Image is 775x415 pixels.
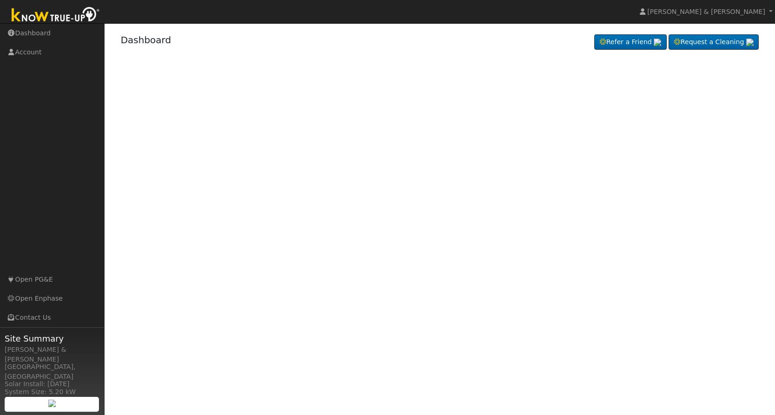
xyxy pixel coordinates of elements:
[594,34,667,50] a: Refer a Friend
[5,362,99,382] div: [GEOGRAPHIC_DATA], [GEOGRAPHIC_DATA]
[746,39,754,46] img: retrieve
[669,34,759,50] a: Request a Cleaning
[7,5,105,26] img: Know True-Up
[5,379,99,389] div: Solar Install: [DATE]
[5,332,99,345] span: Site Summary
[48,400,56,407] img: retrieve
[121,34,171,46] a: Dashboard
[5,345,99,364] div: [PERSON_NAME] & [PERSON_NAME]
[654,39,661,46] img: retrieve
[647,8,765,15] span: [PERSON_NAME] & [PERSON_NAME]
[5,387,99,397] div: System Size: 5.20 kW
